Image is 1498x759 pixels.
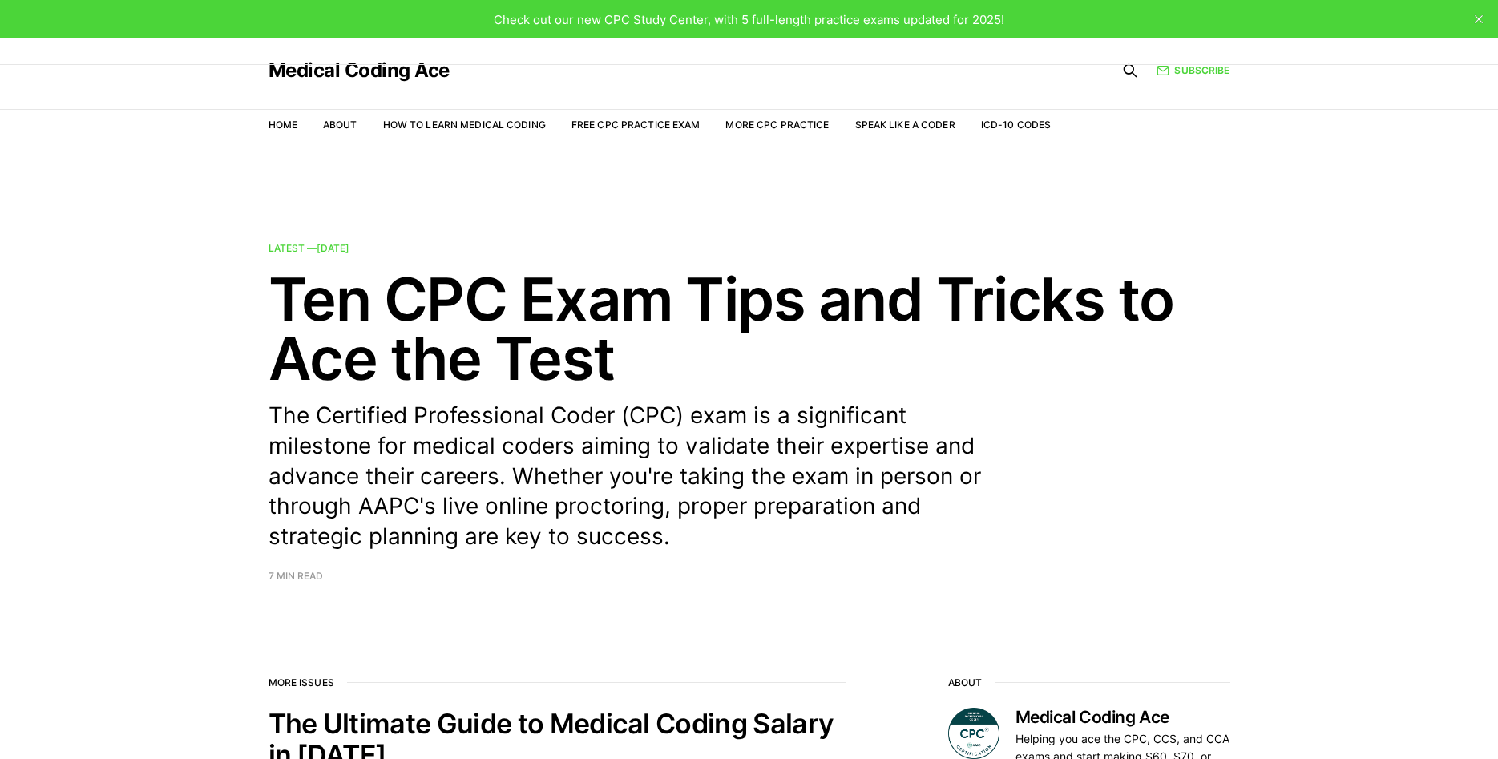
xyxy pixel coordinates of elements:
iframe: portal-trigger [1237,680,1498,759]
h2: About [948,677,1230,688]
span: Latest — [269,242,349,254]
a: Home [269,119,297,131]
h2: More issues [269,677,846,688]
h2: Ten CPC Exam Tips and Tricks to Ace the Test [269,269,1230,388]
a: Free CPC Practice Exam [571,119,701,131]
img: Medical Coding Ace [948,708,999,759]
a: Medical Coding Ace [269,61,450,80]
a: Subscribe [1157,63,1229,78]
a: Latest —[DATE] Ten CPC Exam Tips and Tricks to Ace the Test The Certified Professional Coder (CPC... [269,244,1230,581]
p: The Certified Professional Coder (CPC) exam is a significant milestone for medical coders aiming ... [269,401,1006,552]
button: close [1466,6,1492,32]
time: [DATE] [317,242,349,254]
a: About [323,119,357,131]
a: ICD-10 Codes [981,119,1051,131]
span: 7 min read [269,571,323,581]
h3: Medical Coding Ace [1015,708,1230,727]
a: More CPC Practice [725,119,829,131]
a: Speak Like a Coder [855,119,955,131]
a: How to Learn Medical Coding [383,119,546,131]
span: Check out our new CPC Study Center, with 5 full-length practice exams updated for 2025! [494,12,1004,27]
